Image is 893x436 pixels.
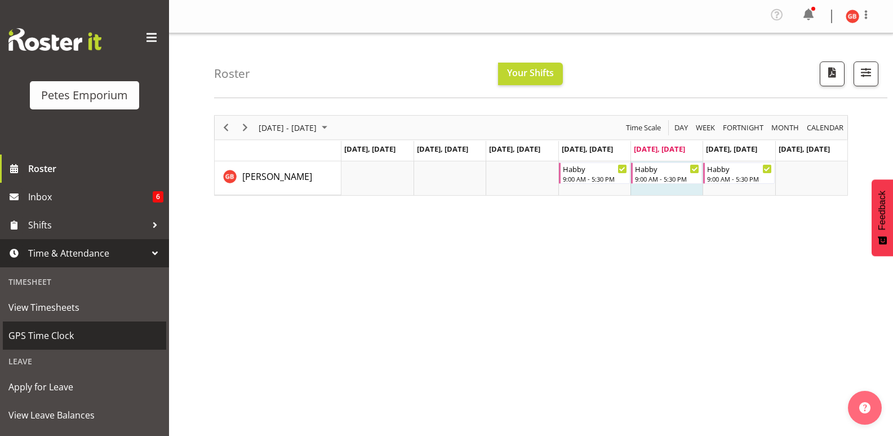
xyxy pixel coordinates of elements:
[625,121,662,135] span: Time Scale
[859,402,870,413] img: help-xxl-2.png
[820,61,845,86] button: Download a PDF of the roster according to the set date range.
[877,191,887,230] span: Feedback
[3,350,166,373] div: Leave
[507,67,554,79] span: Your Shifts
[707,174,771,183] div: 9:00 AM - 5:30 PM
[219,121,234,135] button: Previous
[846,10,859,23] img: gillian-byford11184.jpg
[707,163,771,174] div: Habby
[563,174,627,183] div: 9:00 AM - 5:30 PM
[344,144,396,154] span: [DATE], [DATE]
[489,144,540,154] span: [DATE], [DATE]
[8,299,161,316] span: View Timesheets
[3,401,166,429] a: View Leave Balances
[257,121,318,135] span: [DATE] - [DATE]
[562,144,613,154] span: [DATE], [DATE]
[3,270,166,293] div: Timesheet
[214,67,250,80] h4: Roster
[8,407,161,424] span: View Leave Balances
[631,162,702,184] div: Gillian Byford"s event - Habby Begin From Friday, August 29, 2025 at 9:00:00 AM GMT+12:00 Ends At...
[635,174,699,183] div: 9:00 AM - 5:30 PM
[806,121,845,135] span: calendar
[8,327,161,344] span: GPS Time Clock
[28,188,153,205] span: Inbox
[417,144,468,154] span: [DATE], [DATE]
[28,245,146,262] span: Time & Attendance
[722,121,765,135] span: Fortnight
[341,161,847,195] table: Timeline Week of August 29, 2025
[559,162,630,184] div: Gillian Byford"s event - Habby Begin From Thursday, August 28, 2025 at 9:00:00 AM GMT+12:00 Ends ...
[216,116,236,139] div: Previous
[706,144,757,154] span: [DATE], [DATE]
[779,144,830,154] span: [DATE], [DATE]
[695,121,716,135] span: Week
[498,63,563,85] button: Your Shifts
[28,217,146,234] span: Shifts
[3,293,166,322] a: View Timesheets
[673,121,690,135] button: Timeline Day
[770,121,801,135] button: Timeline Month
[872,179,893,256] button: Feedback - Show survey
[238,121,253,135] button: Next
[624,121,663,135] button: Time Scale
[8,28,101,51] img: Rosterit website logo
[41,87,128,104] div: Petes Emporium
[805,121,846,135] button: Month
[153,191,163,202] span: 6
[3,373,166,401] a: Apply for Leave
[242,170,312,183] a: [PERSON_NAME]
[214,115,848,196] div: Timeline Week of August 29, 2025
[634,144,685,154] span: [DATE], [DATE]
[635,163,699,174] div: Habby
[703,162,774,184] div: Gillian Byford"s event - Habby Begin From Saturday, August 30, 2025 at 9:00:00 AM GMT+12:00 Ends ...
[694,121,717,135] button: Timeline Week
[257,121,332,135] button: August 25 - 31, 2025
[236,116,255,139] div: Next
[28,160,163,177] span: Roster
[8,378,161,395] span: Apply for Leave
[854,61,878,86] button: Filter Shifts
[215,161,341,195] td: Gillian Byford resource
[673,121,689,135] span: Day
[721,121,766,135] button: Fortnight
[563,163,627,174] div: Habby
[770,121,800,135] span: Month
[3,322,166,350] a: GPS Time Clock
